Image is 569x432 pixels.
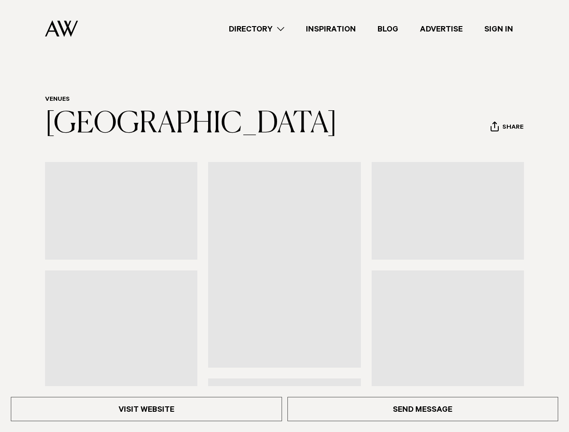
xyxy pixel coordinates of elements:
a: Venues [45,96,70,103]
img: Auckland Weddings Logo [45,20,78,37]
a: Inspiration [295,23,367,35]
button: Share [490,121,524,135]
a: [GEOGRAPHIC_DATA] [45,110,337,139]
a: Send Message [287,397,559,421]
a: Visit Website [11,397,282,421]
a: Directory [218,23,295,35]
a: Sign In [473,23,524,35]
a: Advertise [409,23,473,35]
a: Blog [367,23,409,35]
span: Share [502,124,523,132]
